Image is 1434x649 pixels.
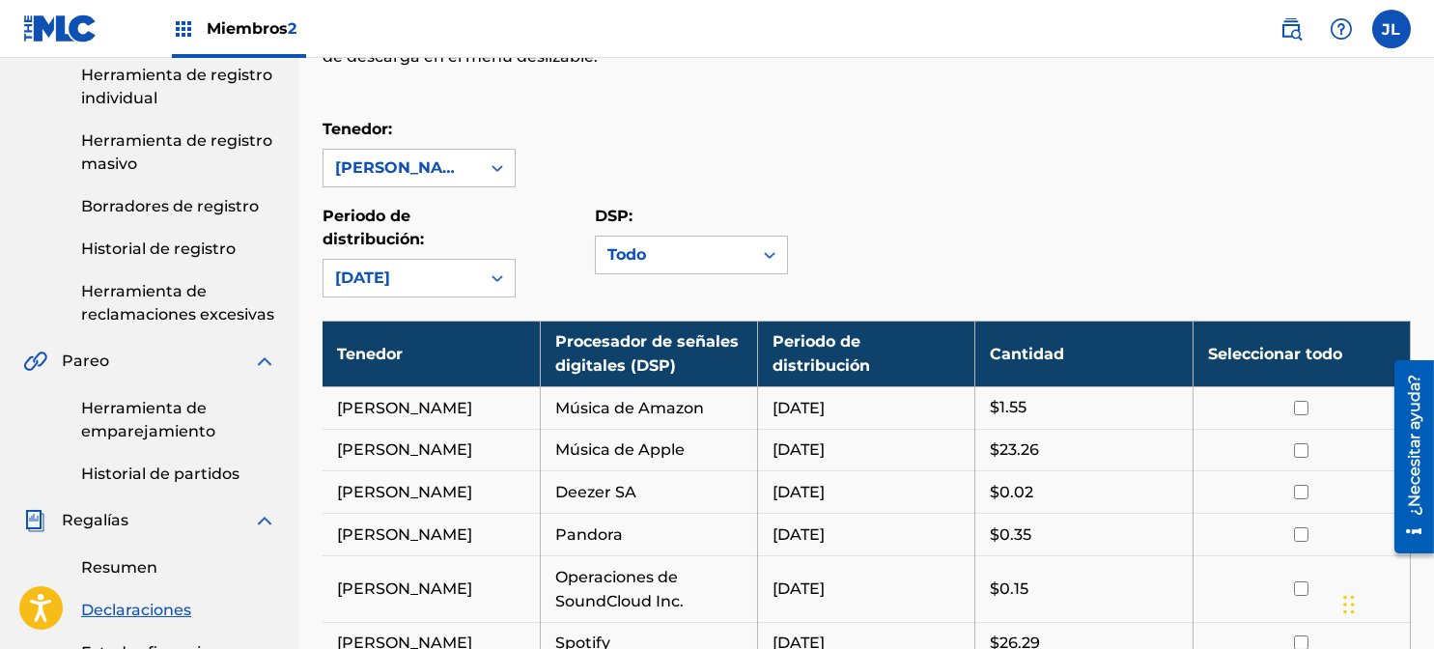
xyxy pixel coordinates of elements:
font: Deezer SA [555,483,636,501]
img: expandir [253,350,276,373]
font: Tenedor [337,345,403,363]
font: [DATE] [335,268,390,287]
font: Música de Apple [555,440,685,459]
font: Tenedor: [323,120,392,138]
img: Pareo [23,350,47,373]
font: [DATE] [773,525,825,544]
font: [PERSON_NAME] [337,483,472,501]
font: Herramienta de registro masivo [81,131,272,173]
font: [DATE] [773,579,825,598]
div: Menú de usuario [1372,10,1411,48]
font: $0.35 [990,525,1031,544]
font: Cantidad [990,345,1064,363]
a: Historial de partidos [81,463,276,486]
a: Herramienta de registro individual [81,64,276,110]
font: $1.55 [990,398,1026,416]
div: Arrastrar [1343,576,1355,634]
font: [PERSON_NAME] [337,399,472,417]
a: Resumen [81,556,276,579]
a: Borradores de registro [81,195,276,218]
font: Herramienta de registro individual [81,66,272,107]
img: buscar [1279,17,1303,41]
font: Herramienta de emparejamiento [81,399,215,440]
a: Historial de registro [81,238,276,261]
font: Pareo [62,352,109,370]
font: Operaciones de SoundCloud Inc. [555,568,684,610]
iframe: Centro de recursos [1380,353,1434,560]
font: $0.02 [990,483,1033,501]
font: Declaraciones [81,601,191,619]
font: Historial de partidos [81,465,239,483]
font: [PERSON_NAME] [337,525,472,544]
img: expandir [253,509,276,532]
iframe: Widget de chat [1337,556,1434,649]
font: Música de Amazon [555,399,704,417]
img: Principales titulares de derechos [172,17,195,41]
font: Borradores de registro [81,197,259,215]
a: Búsqueda pública [1272,10,1310,48]
font: Periodo de distribución: [323,207,424,248]
font: [PERSON_NAME] [337,440,472,459]
font: Herramienta de reclamaciones excesivas [81,282,274,324]
font: 2 [288,19,296,38]
div: Ayuda [1322,10,1361,48]
img: ayuda [1330,17,1353,41]
font: Regalías [62,511,128,529]
font: DSP: [595,207,633,225]
font: [PERSON_NAME] [335,158,473,177]
font: Periodo de distribución [773,332,870,375]
img: Regalías [23,509,46,532]
font: [DATE] [773,440,825,459]
font: Resumen [81,558,157,577]
font: Todo [607,245,646,264]
font: Miembros [207,19,288,38]
a: Herramienta de registro masivo [81,129,276,176]
a: Herramienta de emparejamiento [81,397,276,443]
font: Pandora [555,525,623,544]
font: $0.15 [990,579,1028,598]
font: [DATE] [773,483,825,501]
font: Seleccionar todo [1208,345,1342,363]
img: Logotipo del MLC [23,14,98,42]
font: Procesador de señales digitales (DSP) [555,332,739,375]
font: [PERSON_NAME] [337,579,472,598]
font: Historial de registro [81,240,236,258]
a: Declaraciones [81,599,276,622]
a: Herramienta de reclamaciones excesivas [81,280,276,326]
font: [DATE] [773,399,825,417]
font: $23.26 [990,440,1039,459]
